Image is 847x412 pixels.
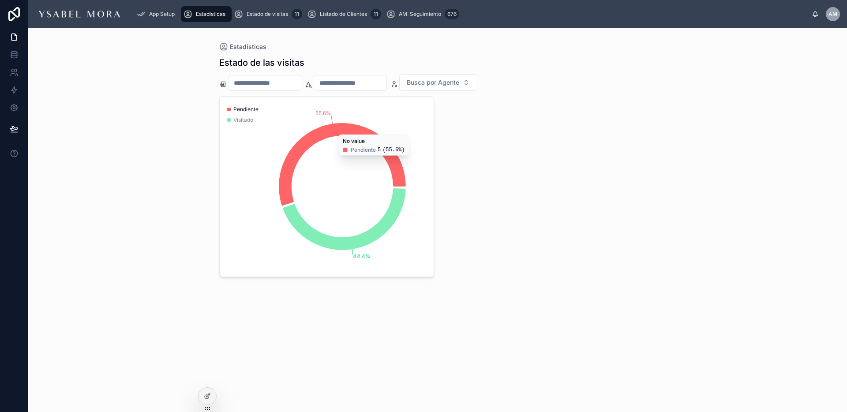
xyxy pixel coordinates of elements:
span: Pendiente [233,106,259,113]
a: Estadísticas [181,6,232,22]
a: Estado de visitas11 [232,6,305,22]
div: 11 [292,9,302,19]
button: Select Button [399,74,477,91]
a: Estadísticas [219,42,266,51]
span: App Setup [149,11,175,18]
div: chart [225,102,429,271]
div: 676 [445,9,459,19]
span: Visitado [233,116,253,124]
div: scrollable content [131,4,812,24]
img: App logo [35,7,124,21]
h1: Estado de las visitas [219,56,304,69]
span: AM: Seguimiento [399,11,441,18]
a: App Setup [134,6,181,22]
tspan: 55.6% [315,110,331,116]
span: AM [828,11,837,18]
a: Listado de Clientes11 [305,6,384,22]
span: Estadísticas [230,42,266,51]
span: Estado de visitas [247,11,288,18]
span: Listado de Clientes [320,11,367,18]
span: Estadísticas [196,11,225,18]
span: Busca por Agente [407,78,459,87]
div: 11 [371,9,381,19]
tspan: 44.4% [353,253,371,259]
a: AM: Seguimiento676 [384,6,462,22]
